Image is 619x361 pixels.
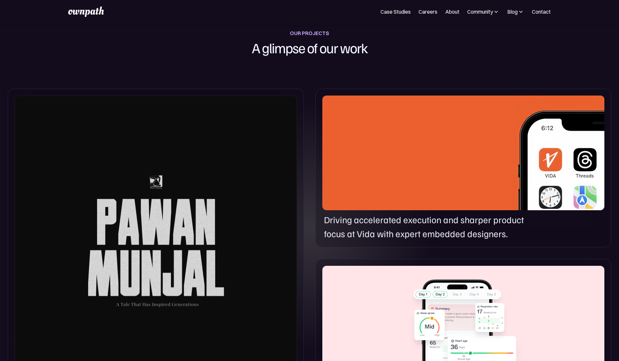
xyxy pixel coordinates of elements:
div: Community [467,8,499,16]
div: Blog [507,8,518,16]
div: Community [467,8,493,16]
a: Careers [419,8,437,16]
a: Contact [532,8,551,16]
div: Blog [507,8,524,16]
a: Case Studies [380,8,411,16]
h1: A glimpse of our work [219,38,400,58]
div: OUR PROJECTS [290,29,329,38]
p: Driving accelerated execution and sharper product focus at Vida with expert embedded designers. [324,213,543,241]
a: About [445,8,459,16]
